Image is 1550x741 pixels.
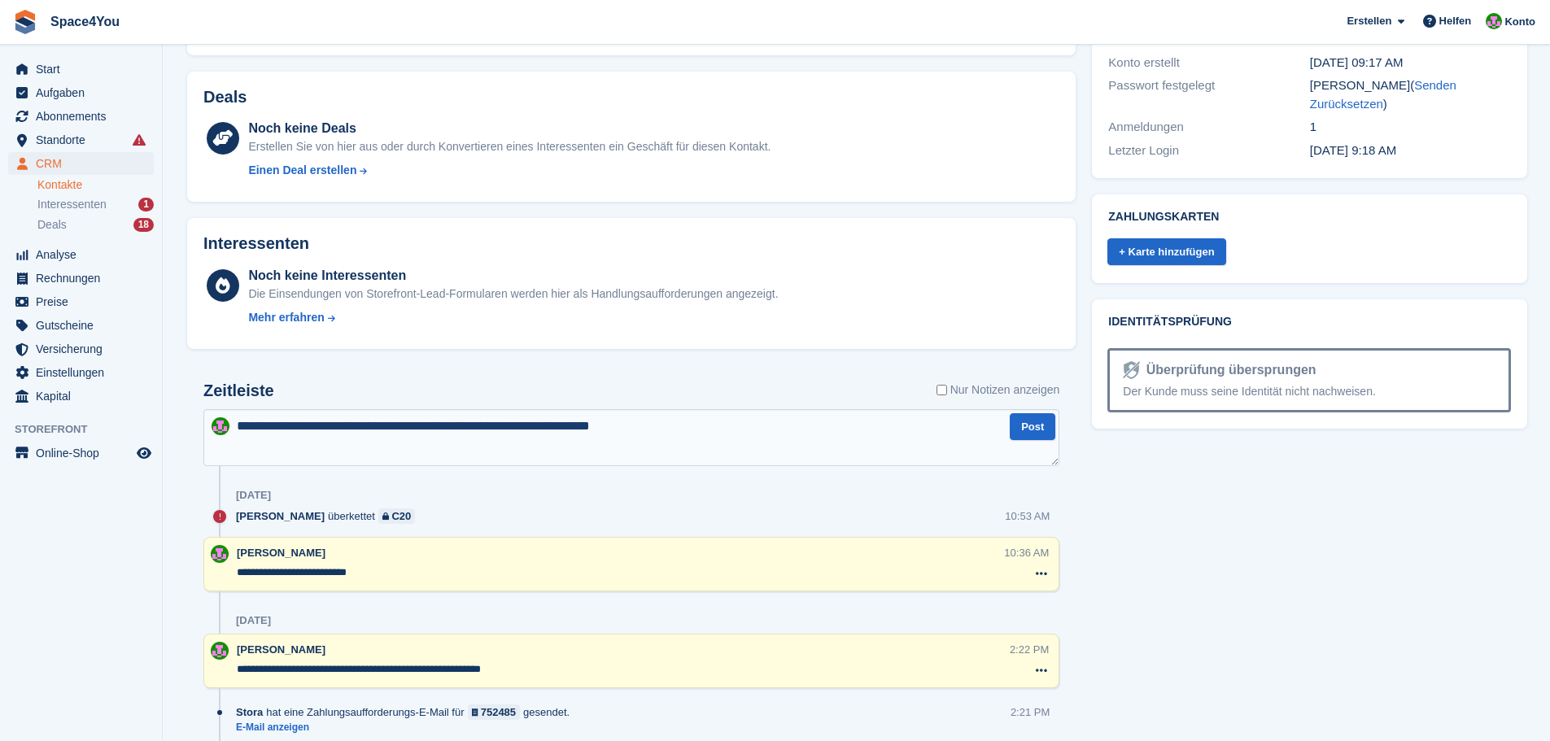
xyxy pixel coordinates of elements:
span: Interessenten [37,197,107,212]
a: Vorschau-Shop [134,443,154,463]
i: Es sind Fehler bei der Synchronisierung von Smart-Einträgen aufgetreten [133,133,146,146]
div: [PERSON_NAME] [1310,76,1511,113]
span: Deals [37,217,67,233]
img: Identitätsüberprüfung bereit [1123,361,1139,379]
span: Stora [236,704,263,720]
span: Abonnements [36,105,133,128]
a: menu [8,267,154,290]
div: Der Kunde muss seine Identität nicht nachweisen. [1123,383,1495,400]
a: C20 [378,508,415,524]
div: [DATE] [236,489,271,502]
a: Space4You [44,8,126,35]
span: ( ) [1310,78,1456,111]
a: menu [8,58,154,81]
div: 2:21 PM [1011,704,1050,720]
a: E-Mail anzeigen [236,721,578,734]
span: Einstellungen [36,361,133,384]
a: menu [8,81,154,104]
span: [PERSON_NAME] [236,508,325,524]
div: Noch keine Deals [248,119,771,138]
div: Überprüfung übersprungen [1140,360,1316,380]
span: Kapital [36,385,133,408]
a: 752485 [468,704,521,720]
span: Preise [36,290,133,313]
img: Luca-André Talhoff [212,417,229,435]
span: Start [36,58,133,81]
div: [DATE] 09:17 AM [1310,54,1511,72]
span: Standorte [36,129,133,151]
a: menu [8,314,154,337]
time: 2025-06-18 07:18:02 UTC [1310,143,1396,157]
div: Konto erstellt [1108,54,1309,72]
a: menu [8,243,154,266]
div: Erstellen Sie von hier aus oder durch Konvertieren eines Interessenten ein Geschäft für diesen Ko... [248,138,771,155]
a: Deals 18 [37,216,154,233]
div: 18 [133,218,154,232]
a: + Karte hinzufügen [1107,238,1225,265]
a: menu [8,338,154,360]
a: menu [8,129,154,151]
div: Mehr erfahren [248,309,324,326]
a: menu [8,290,154,313]
img: Luca-André Talhoff [211,545,229,563]
a: Kontakte [37,177,154,193]
span: Analyse [36,243,133,266]
div: [DATE] [236,614,271,627]
div: 1 [1310,118,1511,137]
div: Noch keine Interessenten [248,266,778,286]
h2: Deals [203,88,247,107]
span: [PERSON_NAME] [237,547,325,559]
a: menu [8,361,154,384]
a: menu [8,152,154,175]
button: Post [1010,413,1055,440]
a: Mehr erfahren [248,309,778,326]
span: Versicherung [36,338,133,360]
img: Luca-André Talhoff [211,642,229,660]
span: CRM [36,152,133,175]
span: Helfen [1439,13,1472,29]
span: Erstellen [1347,13,1391,29]
span: Aufgaben [36,81,133,104]
a: Einen Deal erstellen [248,162,771,179]
div: C20 [391,508,411,524]
div: Letzter Login [1108,142,1309,160]
label: Nur Notizen anzeigen [937,381,1060,399]
a: Interessenten 1 [37,196,154,213]
h2: Identitätsprüfung [1108,316,1511,329]
div: Anmeldungen [1108,118,1309,137]
img: stora-icon-8386f47178a22dfd0bd8f6a31ec36ba5ce8667c1dd55bd0f319d3a0aa187defe.svg [13,10,37,34]
span: Gutscheine [36,314,133,337]
span: Storefront [15,421,162,438]
input: Nur Notizen anzeigen [937,381,947,399]
div: 1 [138,198,154,211]
a: Speisekarte [8,442,154,464]
h2: Interessenten [203,234,309,253]
div: Einen Deal erstellen [248,162,356,179]
a: Senden Zurücksetzen [1310,78,1456,111]
span: Online-Shop [36,442,133,464]
a: menu [8,385,154,408]
span: [PERSON_NAME] [237,643,325,656]
h2: Zeitleiste [203,381,274,400]
h2: Zahlungskarten [1108,211,1511,224]
div: 10:36 AM [1004,545,1049,560]
div: Passwort festgelegt [1108,76,1309,113]
div: 2:22 PM [1010,642,1049,657]
span: Rechnungen [36,267,133,290]
div: hat eine Zahlungsaufforderungs-E-Mail für gesendet. [236,704,578,720]
div: 752485 [481,704,516,720]
img: Luca-André Talhoff [1486,13,1502,29]
span: Konto [1504,14,1535,30]
div: 10:53 AM [1005,508,1050,524]
a: menu [8,105,154,128]
div: Die Einsendungen von Storefront-Lead-Formularen werden hier als Handlungsaufforderungen angezeigt. [248,286,778,303]
div: überkettet [236,508,423,524]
